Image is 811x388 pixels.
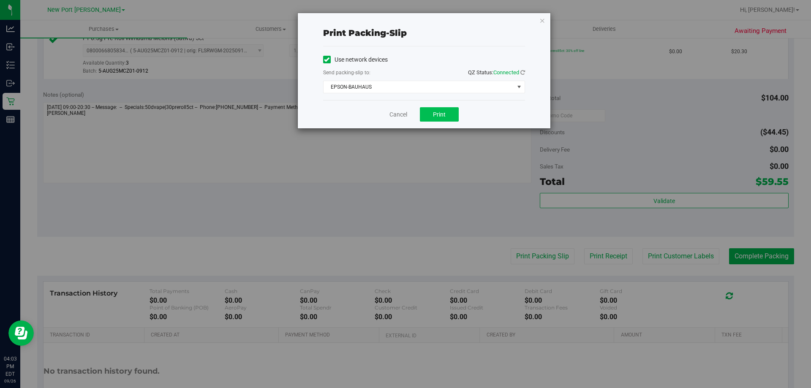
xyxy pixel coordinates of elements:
[323,69,370,76] label: Send packing-slip to:
[468,69,525,76] span: QZ Status:
[514,81,524,93] span: select
[433,111,446,118] span: Print
[323,28,407,38] span: Print packing-slip
[420,107,459,122] button: Print
[324,81,514,93] span: EPSON-BAUHAUS
[8,320,34,346] iframe: Resource center
[493,69,519,76] span: Connected
[323,55,388,64] label: Use network devices
[389,110,407,119] a: Cancel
